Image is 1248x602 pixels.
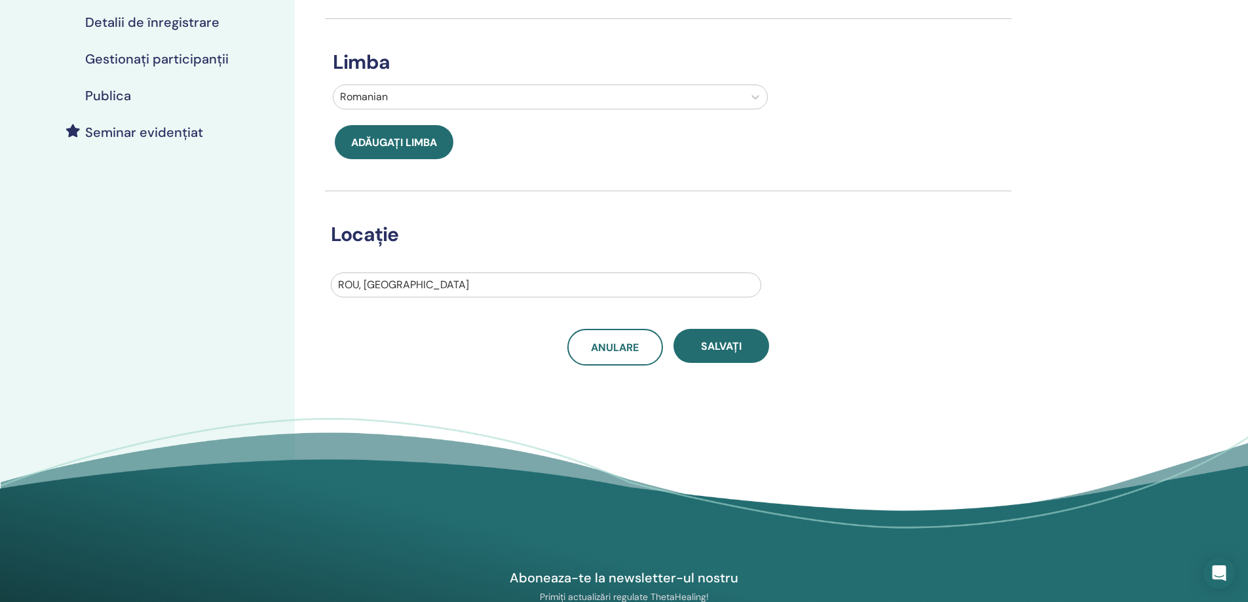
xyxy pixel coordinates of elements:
[473,569,776,586] h4: Aboneaza-te la newsletter-ul nostru
[335,125,453,159] button: Adăugați limba
[673,329,769,363] button: Salvați
[351,136,437,149] span: Adăugați limba
[567,329,663,366] a: Anulare
[323,223,994,246] h3: Locație
[85,88,131,103] h4: Publica
[85,14,219,30] h4: Detalii de înregistrare
[591,341,639,354] span: Anulare
[701,339,742,353] span: Salvați
[325,50,1012,74] h3: Limba
[1203,557,1235,589] div: Open Intercom Messenger
[85,51,229,67] h4: Gestionați participanții
[85,124,203,140] h4: Seminar evidențiat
